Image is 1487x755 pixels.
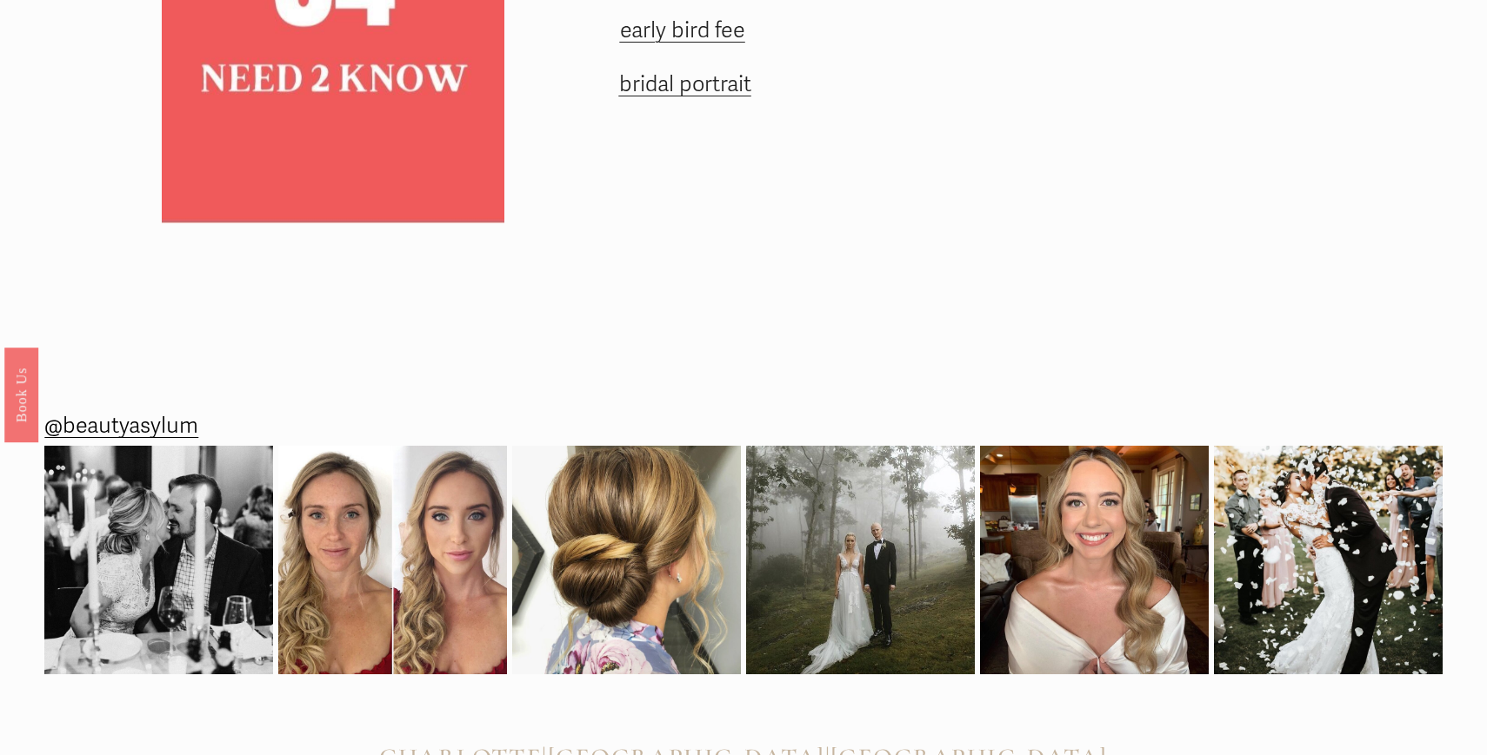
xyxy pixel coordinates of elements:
img: Picture perfect 💫 @beautyasylum_charlotte @apryl_naylor_makeup #beautyasylum_apryl @uptownfunkyou... [746,446,975,674]
img: It&rsquo;s been a while since we&rsquo;ve shared a before and after! Subtle makeup &amp; romantic... [278,446,507,674]
img: Going into the wedding weekend with some bridal inspo for ya! 💫 @beautyasylum_charlotte #beautyas... [980,446,1209,674]
img: So much pretty from this weekend! Here&rsquo;s one from @beautyasylum_charlotte #beautyasylum @up... [512,424,741,696]
a: @beautyasylum [44,406,198,445]
img: 2020 didn&rsquo;t stop this wedding celebration! 🎊😍🎉 @beautyasylum_atlanta #beautyasylum @bridal_... [1214,417,1443,703]
img: Rehearsal dinner vibes from Raleigh, NC. We added a subtle braid at the top before we created her... [44,446,273,674]
a: bridal portrait [619,70,751,97]
a: early bird fee [620,17,745,43]
a: Book Us [4,347,38,441]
